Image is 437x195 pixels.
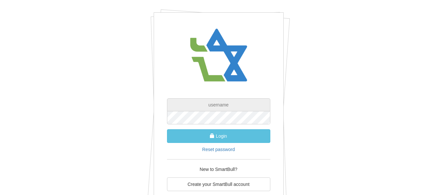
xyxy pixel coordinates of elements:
input: username [167,98,270,111]
img: avatar [186,22,251,89]
a: Create your SmartBull account [167,177,270,191]
button: Login [167,129,270,143]
a: Reset password [202,147,235,152]
span: New to SmartBull? [200,167,238,172]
